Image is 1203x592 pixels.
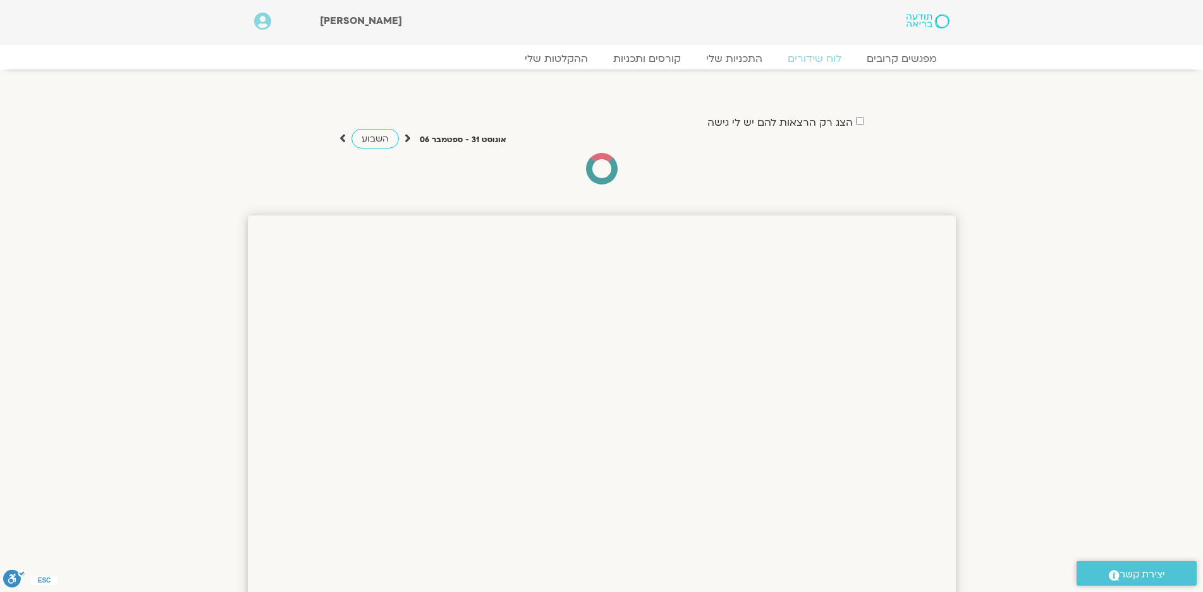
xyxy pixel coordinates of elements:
span: יצירת קשר [1120,566,1165,583]
a: מפגשים קרובים [854,52,950,65]
a: השבוע [351,129,399,148]
a: יצירת קשר [1077,561,1197,586]
a: ההקלטות שלי [512,52,601,65]
a: התכניות שלי [693,52,775,65]
a: לוח שידורים [775,52,854,65]
label: הצג רק הרצאות להם יש לי גישה [707,117,853,128]
span: [PERSON_NAME] [320,14,402,28]
nav: Menu [254,52,950,65]
a: קורסים ותכניות [601,52,693,65]
span: השבוע [362,133,389,145]
p: אוגוסט 31 - ספטמבר 06 [420,133,506,147]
